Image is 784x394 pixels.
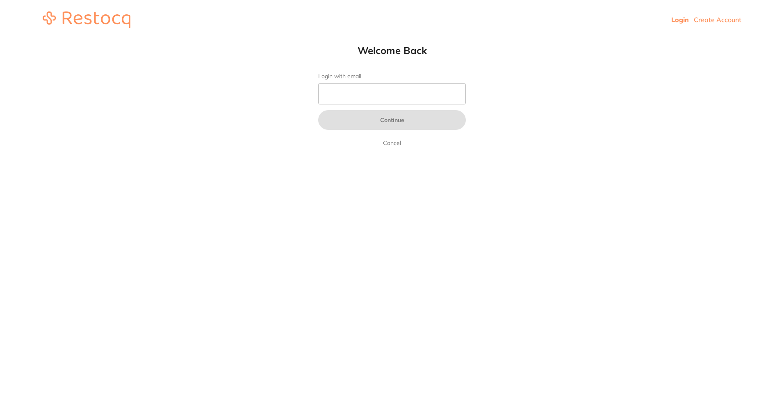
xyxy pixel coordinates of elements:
label: Login with email [318,73,466,80]
a: Cancel [381,138,403,148]
img: restocq_logo.svg [43,11,130,28]
a: Login [671,16,689,24]
button: Continue [318,110,466,130]
h1: Welcome Back [302,44,482,57]
a: Create Account [694,16,741,24]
